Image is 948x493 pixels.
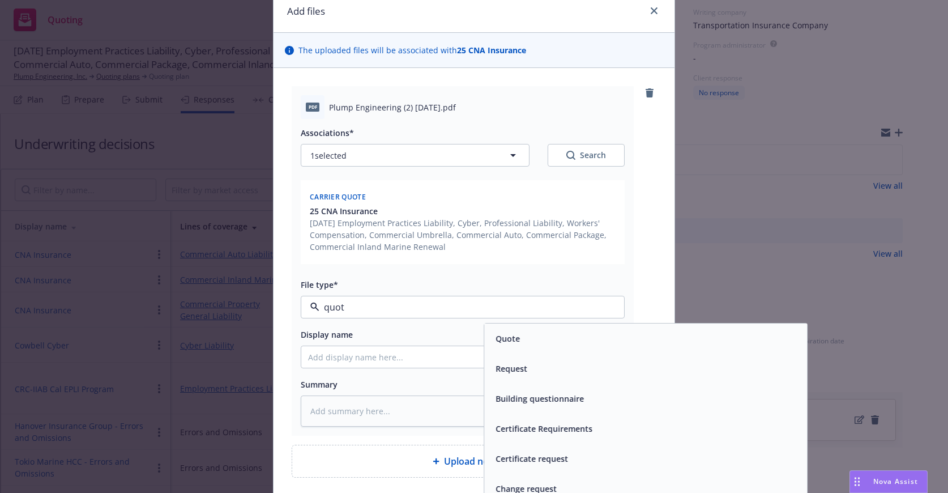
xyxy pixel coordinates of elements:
[850,471,864,492] div: Drag to move
[566,150,606,161] div: Search
[548,144,625,167] button: SearchSearch
[873,477,918,486] span: Nova Assist
[566,151,575,160] svg: Search
[849,470,928,493] button: Nova Assist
